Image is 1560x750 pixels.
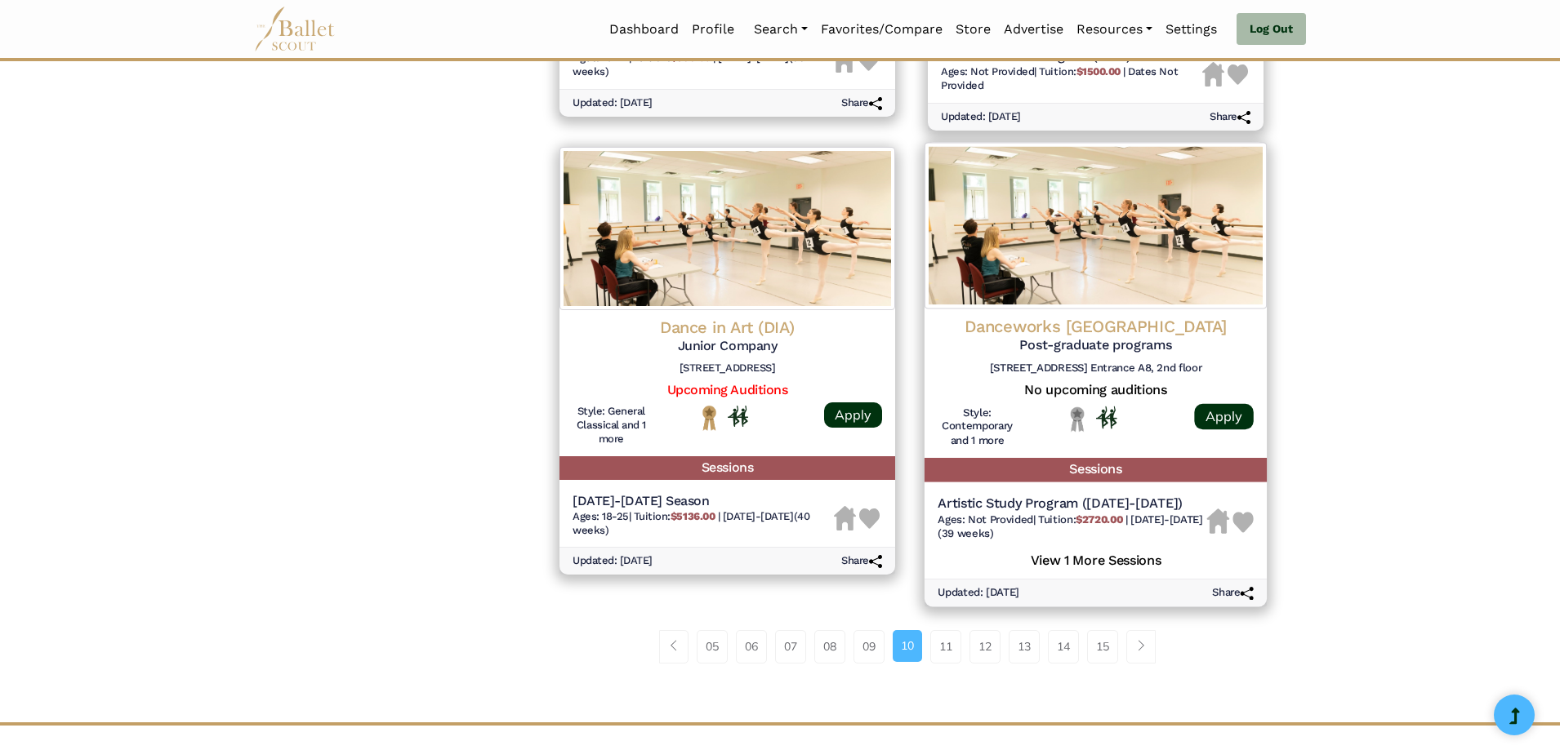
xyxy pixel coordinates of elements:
a: 12 [969,630,1001,663]
a: 13 [1009,630,1040,663]
a: 07 [775,630,806,663]
a: Store [949,12,997,47]
h5: [DATE]-[DATE] Season [573,493,834,510]
h6: | | [941,65,1202,93]
img: National [699,405,720,430]
img: Housing Unavailable [1207,508,1230,534]
b: $1500.00 [1076,65,1121,78]
a: 14 [1048,630,1079,663]
a: 09 [854,630,885,663]
h6: [STREET_ADDRESS] Entrance A8, 2nd floor [938,361,1254,375]
img: In Person [1096,406,1117,428]
h4: Danceworks [GEOGRAPHIC_DATA] [938,315,1254,337]
h6: [STREET_ADDRESS] [573,362,882,375]
img: Logo [559,147,895,310]
a: 11 [930,630,961,663]
h5: No upcoming auditions [938,382,1254,399]
h6: Share [841,96,882,110]
span: [DATE]-[DATE] (39 weeks) [938,513,1203,539]
a: 10 [893,630,922,661]
a: Dashboard [603,12,685,47]
h6: Updated: [DATE] [573,96,653,110]
a: Favorites/Compare [814,12,949,47]
a: Advertise [997,12,1070,47]
img: Housing Unavailable [1202,62,1224,87]
a: Search [747,12,814,47]
a: 06 [736,630,767,663]
h6: Updated: [DATE] [938,586,1019,600]
nav: Page navigation example [659,630,1165,663]
img: Heart [1228,64,1248,85]
span: Tuition: [634,510,718,522]
img: Heart [859,508,880,529]
h5: Sessions [925,458,1267,482]
h5: Junior Company [573,338,882,355]
h6: Share [1210,110,1250,124]
img: Logo [925,142,1267,308]
h6: | | [573,51,833,79]
a: 05 [697,630,728,663]
h5: Sessions [559,456,895,480]
b: $2720.00 [1076,513,1122,525]
span: [DATE]-[DATE] (39 weeks) [573,51,805,78]
span: Tuition: [1039,65,1123,78]
h6: Share [841,554,882,568]
h6: Updated: [DATE] [941,110,1021,124]
span: Ages: Not Provided [938,513,1033,525]
h6: Style: General Classical and 1 more [573,405,650,446]
b: $5136.00 [671,510,715,522]
img: Housing Unavailable [834,506,856,530]
h5: View 1 More Sessions [938,548,1254,569]
a: Upcoming Auditions [667,382,787,397]
a: 15 [1087,630,1118,663]
span: Tuition: [1038,513,1125,525]
a: Profile [685,12,741,47]
span: Ages: 18-25 [573,510,629,522]
h5: Artistic Study Program ([DATE]-[DATE]) [938,495,1206,513]
img: Heart [1232,512,1254,533]
span: [DATE]-[DATE] (40 weeks) [573,510,809,536]
img: In Person [728,406,748,427]
a: Resources [1070,12,1159,47]
h6: | | [938,513,1206,540]
a: Apply [1194,403,1253,429]
h6: Updated: [DATE] [573,554,653,568]
a: Apply [824,402,882,428]
h6: | | [573,510,834,538]
span: Dates Not Provided [941,65,1178,91]
h6: Share [1212,586,1254,600]
a: 08 [814,630,845,663]
h6: Style: Contemporary and 1 more [938,406,1017,448]
h5: Post-graduate programs [938,337,1254,354]
img: Local [1067,406,1088,432]
a: Settings [1159,12,1223,47]
a: Log Out [1237,13,1306,46]
span: Ages: Not Provided [941,65,1034,78]
h4: Dance in Art (DIA) [573,317,882,338]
